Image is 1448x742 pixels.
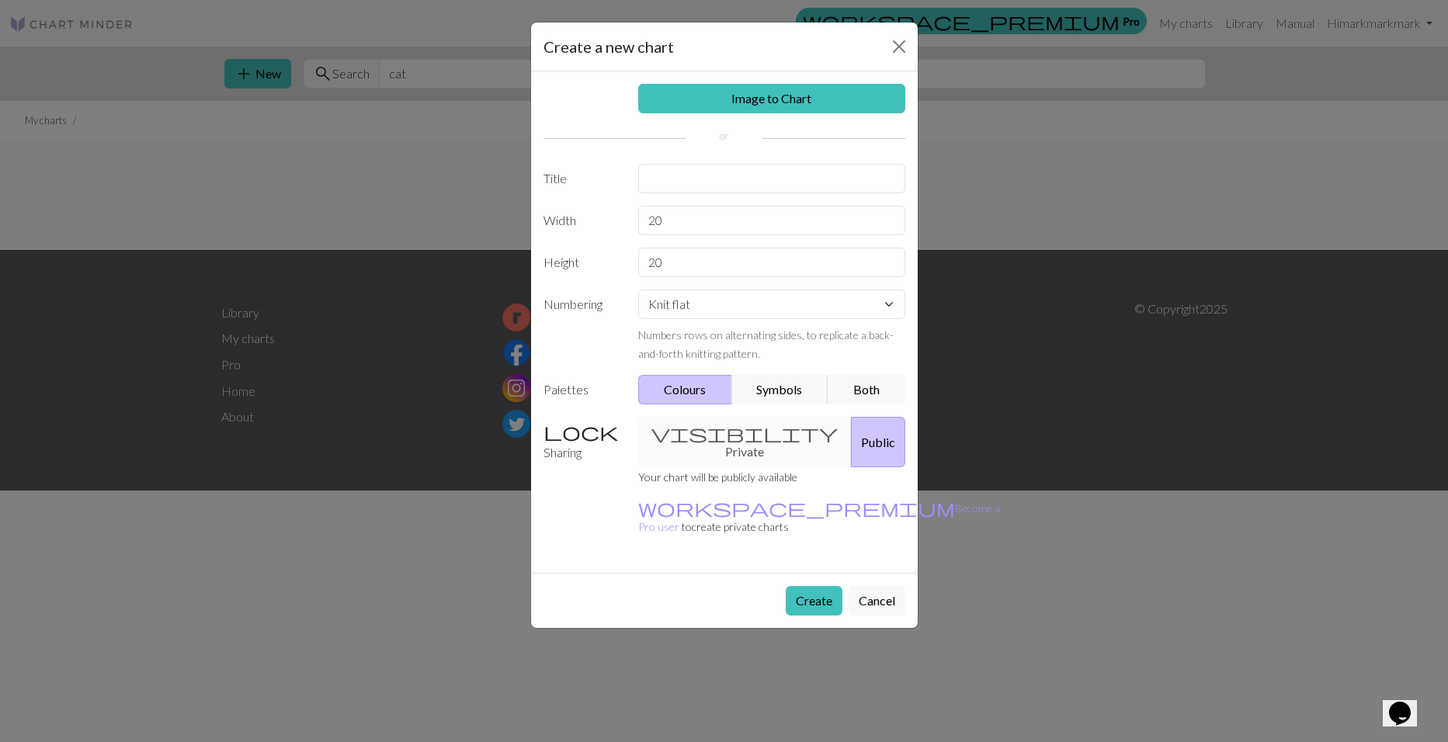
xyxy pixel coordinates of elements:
[638,328,894,360] small: Numbers rows on alternating sides, to replicate a back-and-forth knitting pattern.
[638,497,955,518] span: workspace_premium
[534,417,630,467] label: Sharing
[849,586,905,615] button: Cancel
[534,248,630,277] label: Height
[887,34,912,59] button: Close
[851,417,905,467] button: Public
[543,35,674,58] h5: Create a new chart
[638,375,732,404] button: Colours
[638,470,797,484] small: Your chart will be publicly available
[534,375,630,404] label: Palettes
[534,206,630,235] label: Width
[638,501,1000,533] small: to create private charts
[786,586,842,615] button: Create
[534,164,630,193] label: Title
[828,375,905,404] button: Both
[731,375,829,404] button: Symbols
[638,501,1000,533] a: Become a Pro user
[1383,680,1432,726] iframe: chat widget
[638,84,905,113] a: Image to Chart
[534,290,630,362] label: Numbering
